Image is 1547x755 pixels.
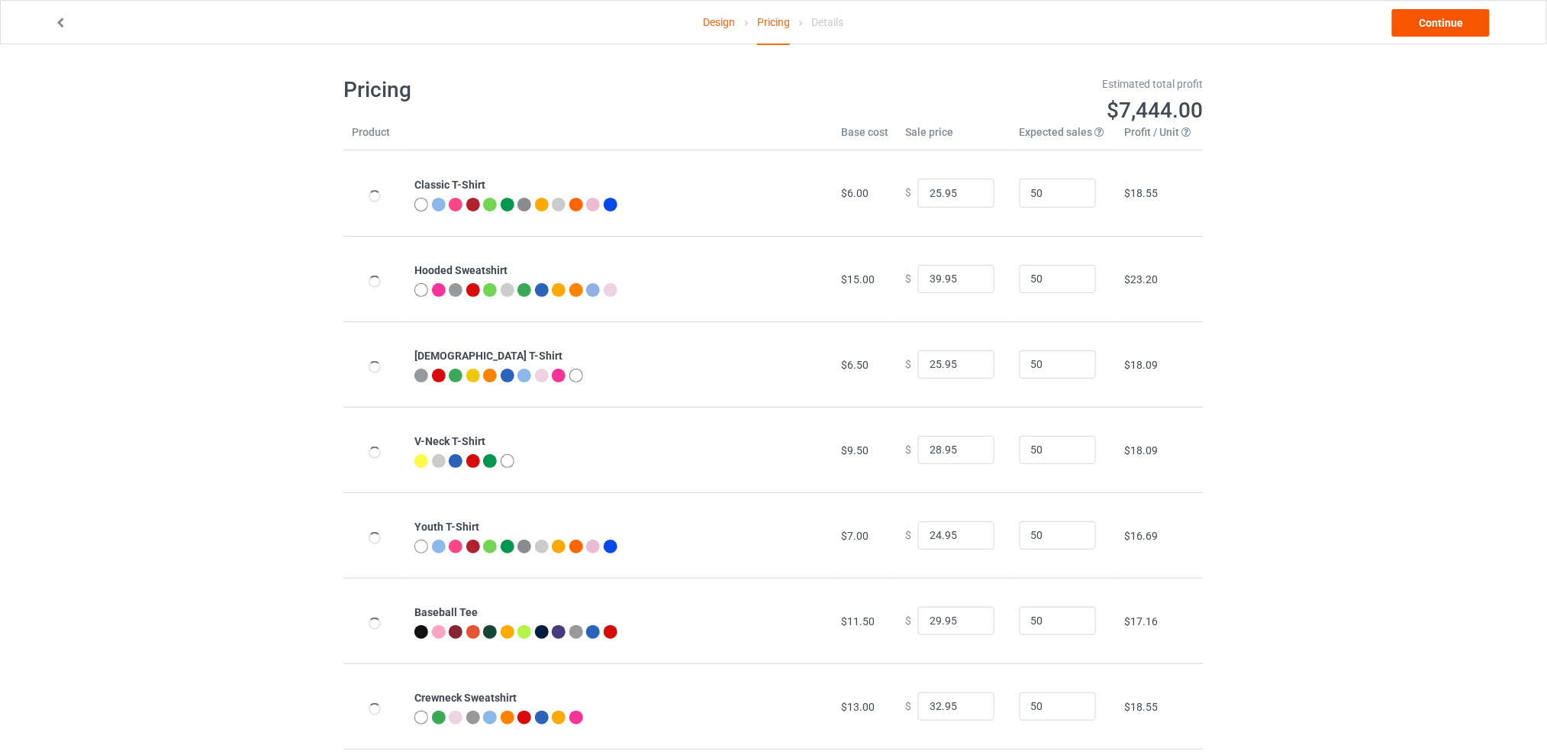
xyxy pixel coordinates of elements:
[1125,701,1159,713] span: $18.55
[343,124,406,150] th: Product
[414,435,485,447] b: V-Neck T-Shirt
[704,1,736,44] a: Design
[414,521,479,533] b: Youth T-Shirt
[1392,9,1490,37] a: Continue
[841,359,869,371] span: $6.50
[1125,359,1159,371] span: $18.09
[1011,124,1117,150] th: Expected sales
[841,187,869,199] span: $6.00
[1107,98,1204,123] span: $7,444.00
[517,198,531,211] img: heather_texture.png
[811,1,843,44] div: Details
[414,264,508,276] b: Hooded Sweatshirt
[414,692,517,704] b: Crewneck Sweatshirt
[841,444,869,457] span: $9.50
[1117,124,1204,150] th: Profit / Unit
[343,76,763,104] h1: Pricing
[841,530,869,542] span: $7.00
[785,76,1204,92] div: Estimated total profit
[905,615,911,627] span: $
[905,529,911,541] span: $
[569,625,583,639] img: heather_texture.png
[757,1,790,45] div: Pricing
[897,124,1011,150] th: Sale price
[841,701,875,713] span: $13.00
[905,187,911,199] span: $
[1125,444,1159,457] span: $18.09
[1125,187,1159,199] span: $18.55
[1125,615,1159,628] span: $17.16
[905,444,911,456] span: $
[841,615,875,628] span: $11.50
[414,179,485,191] b: Classic T-Shirt
[517,540,531,553] img: heather_texture.png
[905,273,911,285] span: $
[905,700,911,712] span: $
[1125,273,1159,286] span: $23.20
[905,358,911,370] span: $
[1125,530,1159,542] span: $16.69
[414,606,478,618] b: Baseball Tee
[414,350,562,362] b: [DEMOGRAPHIC_DATA] T-Shirt
[833,124,897,150] th: Base cost
[841,273,875,286] span: $15.00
